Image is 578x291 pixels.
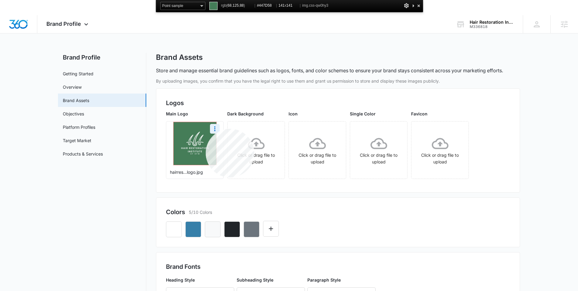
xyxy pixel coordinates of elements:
[58,53,146,62] h2: Brand Profile
[63,137,91,144] a: Target Market
[156,67,503,74] p: Store and manage essential brand guidelines such as logos, fonts, and color schemes to ensure you...
[255,3,255,8] span: |
[307,277,376,283] p: Paragraph Style
[228,122,285,179] span: Click or drag file to upload
[63,111,84,117] a: Objectives
[302,2,328,9] span: img
[300,3,301,8] span: |
[416,2,422,9] div: Close and Stop Picking
[240,3,244,8] span: 88
[411,2,416,9] div: Collapse This Panel
[221,2,253,9] span: rgb( , , )
[470,25,514,29] div: account id
[227,111,285,117] p: Dark Background
[276,3,277,8] span: |
[210,124,220,134] button: More
[170,169,220,175] p: hairres...logo.jpg
[263,221,279,237] button: Edit Color
[289,111,346,117] p: Icon
[166,277,234,283] p: Heading Style
[411,135,468,165] div: Click or drag file to upload
[233,3,239,8] span: 125
[279,2,298,9] span: x
[63,70,93,77] a: Getting Started
[46,21,81,27] span: Brand Profile
[37,15,99,33] div: Brand Profile
[404,2,410,9] div: Options
[63,151,103,157] a: Products & Services
[228,135,285,165] div: Click or drag file to upload
[166,111,224,117] p: Main Logo
[411,122,468,179] span: Click or drag file to upload
[189,209,212,215] p: 5/10 Colors
[350,111,407,117] p: Single Color
[63,124,95,130] a: Platform Profiles
[286,3,292,8] span: 141
[166,207,185,217] h2: Colors
[279,3,285,8] span: 141
[228,3,232,8] span: 68
[174,122,216,165] img: User uploaded logo
[237,277,305,283] p: Subheading Style
[308,3,328,8] span: .css-qw0hy3
[350,135,407,165] div: Click or drag file to upload
[166,98,510,108] h2: Logos
[470,20,514,25] div: account name
[289,135,346,165] div: Click or drag file to upload
[166,262,510,271] h2: Brand Fonts
[63,84,82,90] a: Overview
[63,97,89,104] a: Brand Assets
[411,111,469,117] p: Favicon
[156,78,520,84] p: By uploading images, you confirm that you have the legal right to use them and grant us permissio...
[257,2,275,9] span: #447D58
[350,122,407,179] span: Click or drag file to upload
[156,53,203,62] h1: Brand Assets
[289,122,346,179] span: Click or drag file to upload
